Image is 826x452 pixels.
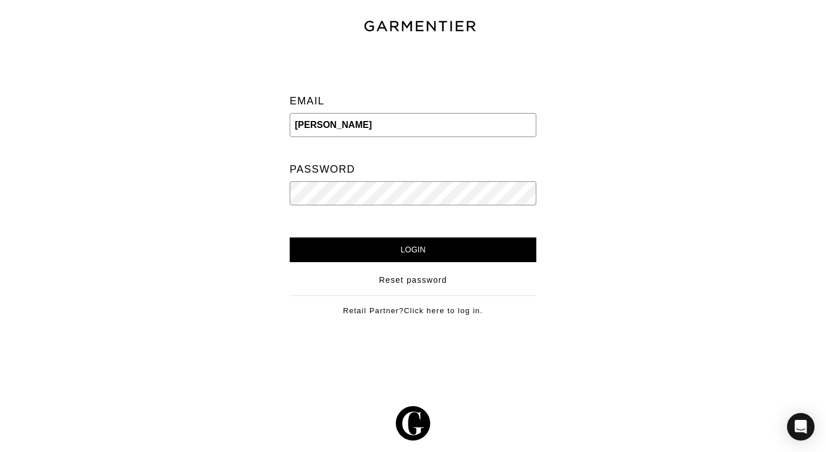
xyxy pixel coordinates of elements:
[787,413,815,441] div: Open Intercom Messenger
[363,19,477,34] img: garmentier-text-8466448e28d500cc52b900a8b1ac6a0b4c9bd52e9933ba870cc531a186b44329.png
[290,295,536,317] div: Retail Partner?
[396,406,430,441] img: g-602364139e5867ba59c769ce4266a9601a3871a1516a6a4c3533f4bc45e69684.svg
[290,158,355,181] label: Password
[404,306,483,315] a: Click here to log in.
[379,274,447,286] a: Reset password
[290,89,325,113] label: Email
[290,237,536,262] input: Login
